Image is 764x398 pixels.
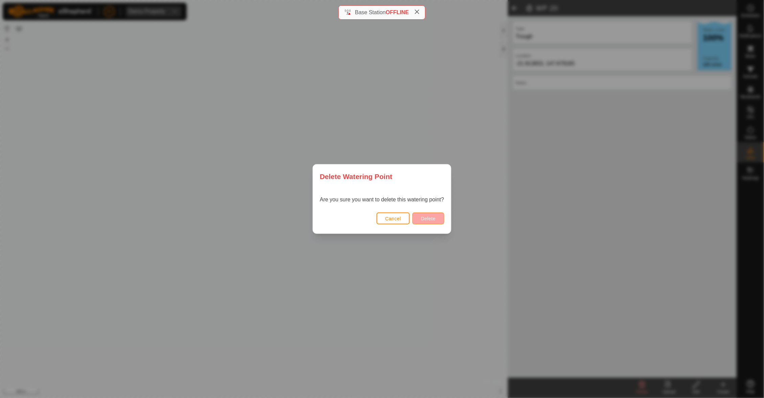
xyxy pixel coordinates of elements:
span: Are you sure you want to delete this watering point? [320,197,444,202]
button: Cancel [377,213,410,224]
span: Cancel [385,216,401,221]
span: Base Station [355,9,386,15]
span: Delete Watering Point [320,171,392,182]
span: Delete [421,216,435,221]
span: OFFLINE [386,9,409,15]
button: Delete [412,213,444,224]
